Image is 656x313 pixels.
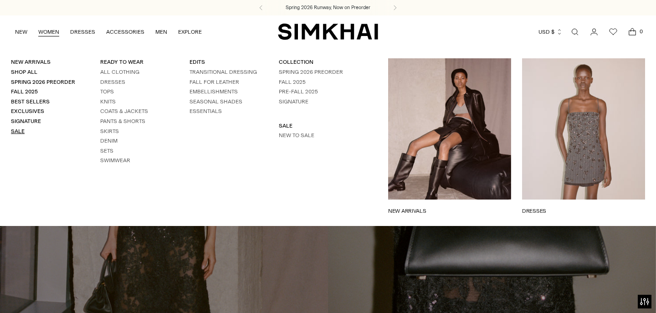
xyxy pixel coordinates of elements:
a: Open cart modal [623,23,641,41]
a: MEN [155,22,167,42]
a: NEW [15,22,27,42]
a: DRESSES [70,22,95,42]
a: Wishlist [604,23,622,41]
a: WOMEN [38,22,59,42]
a: ACCESSORIES [106,22,144,42]
button: USD $ [538,22,563,42]
a: Spring 2026 Runway, Now on Preorder [286,4,370,11]
a: Go to the account page [585,23,603,41]
a: SIMKHAI [278,23,378,41]
a: Open search modal [566,23,584,41]
span: 0 [637,27,645,36]
a: EXPLORE [178,22,202,42]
